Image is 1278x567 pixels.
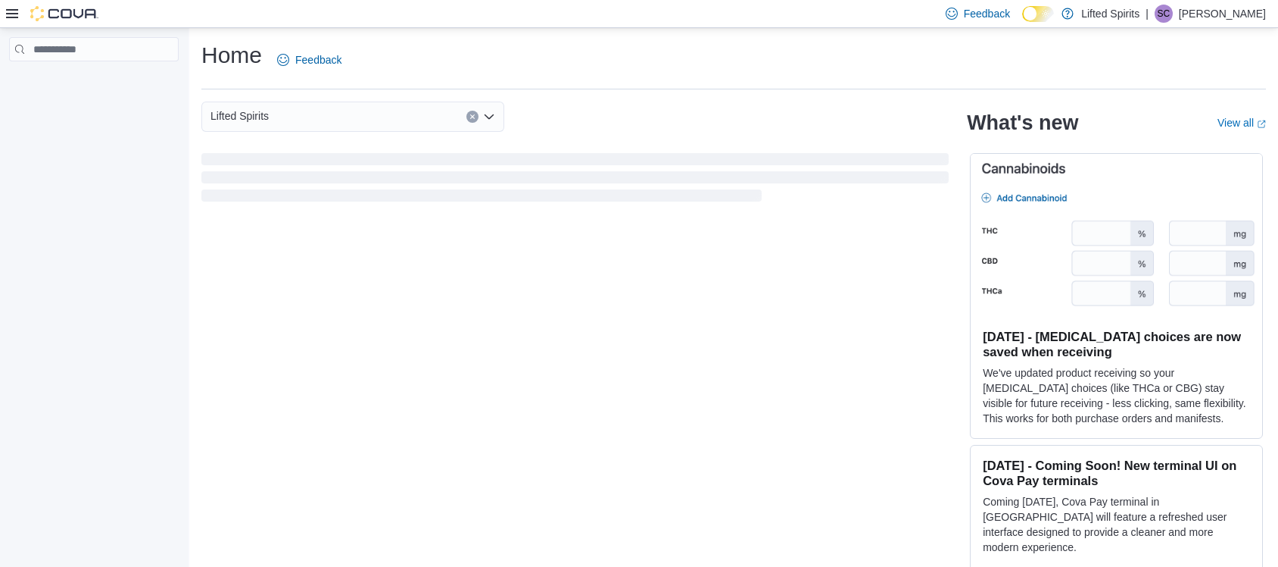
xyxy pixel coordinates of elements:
[983,458,1250,488] h3: [DATE] - Coming Soon! New terminal UI on Cova Pay terminals
[466,111,478,123] button: Clear input
[30,6,98,21] img: Cova
[1146,5,1149,23] p: |
[1022,6,1054,22] input: Dark Mode
[964,6,1010,21] span: Feedback
[9,64,179,101] nav: Complex example
[295,52,341,67] span: Feedback
[201,156,949,205] span: Loading
[1179,5,1266,23] p: [PERSON_NAME]
[483,111,495,123] button: Open list of options
[1081,5,1139,23] p: Lifted Spirits
[271,45,348,75] a: Feedback
[1022,22,1023,23] span: Dark Mode
[967,111,1078,135] h2: What's new
[983,365,1250,426] p: We've updated product receiving so your [MEDICAL_DATA] choices (like THCa or CBG) stay visible fo...
[983,494,1250,555] p: Coming [DATE], Cova Pay terminal in [GEOGRAPHIC_DATA] will feature a refreshed user interface des...
[983,329,1250,359] h3: [DATE] - [MEDICAL_DATA] choices are now saved when receiving
[1155,5,1173,23] div: Sarah Colbert
[1217,117,1266,129] a: View allExternal link
[210,107,269,125] span: Lifted Spirits
[1257,120,1266,129] svg: External link
[1158,5,1170,23] span: SC
[201,40,262,70] h1: Home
